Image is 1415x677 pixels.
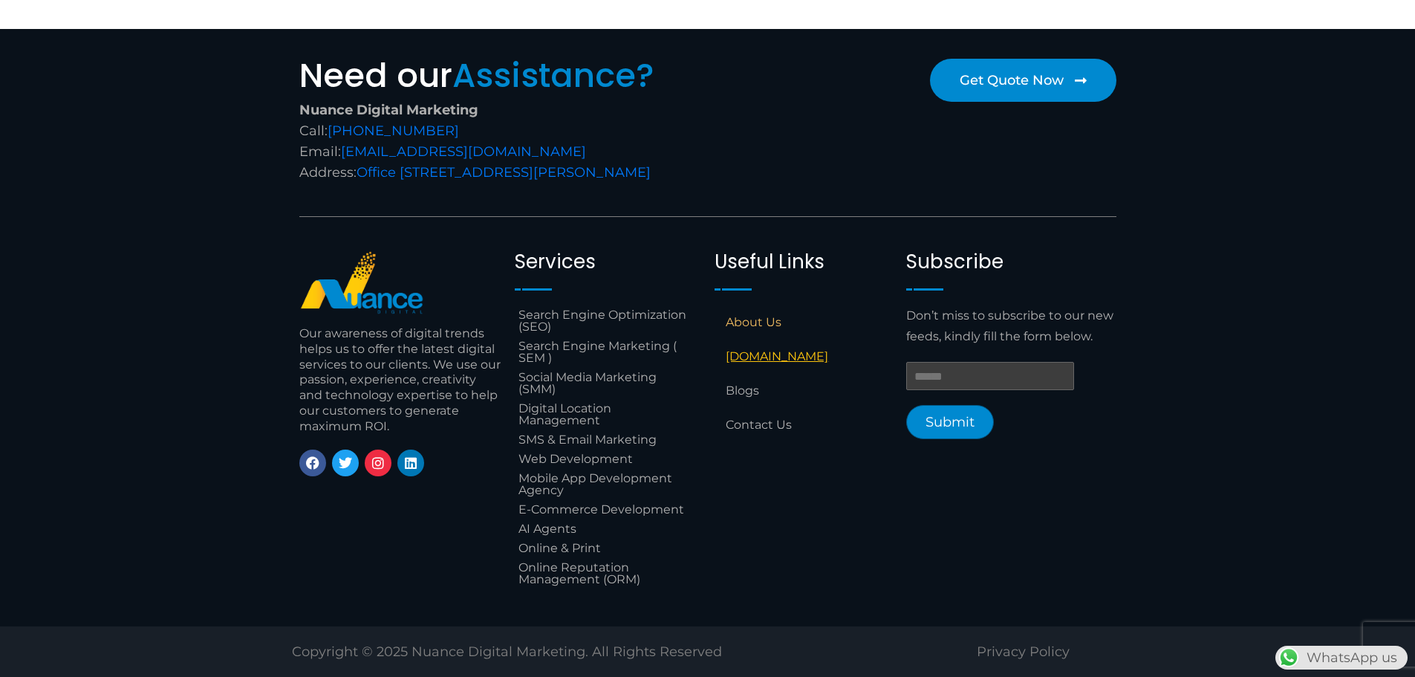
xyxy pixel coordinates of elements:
a: Mobile App Development Agency [515,469,700,500]
button: Submit [906,405,994,439]
a: Online & Print [515,539,700,558]
strong: Nuance Digital Marketing [299,102,478,118]
a: AI Agents [515,519,700,539]
a: Get Quote Now [930,59,1116,102]
a: SMS & Email Marketing [515,430,700,450]
h2: Services [515,250,700,273]
a: Blogs [715,374,891,408]
span: Get Quote Now [960,74,1064,87]
a: Office [STREET_ADDRESS][PERSON_NAME] [357,164,651,181]
a: [PHONE_NUMBER] [328,123,459,139]
div: Call: Email: Address: [299,100,700,183]
span: Copyright © 2025 Nuance Digital Marketing. All Rights Reserved [292,644,722,660]
a: [DOMAIN_NAME] [715,340,891,374]
a: Search Engine Marketing ( SEM ) [515,337,700,368]
p: Don’t miss to subscribe to our new feeds, kindly fill the form below. [906,305,1116,347]
a: About Us [715,305,891,340]
h2: Subscribe [906,250,1116,273]
a: E-Commerce Development [515,500,700,519]
a: [EMAIL_ADDRESS][DOMAIN_NAME] [341,143,586,160]
p: Our awareness of digital trends helps us to offer the latest digital services to our clients. We ... [299,326,501,435]
div: WhatsApp us [1275,646,1408,670]
a: Online Reputation Management (ORM) [515,558,700,589]
h2: Useful Links [715,250,891,273]
span: Assistance? [452,52,654,99]
a: Contact Us [715,408,891,442]
a: WhatsAppWhatsApp us [1275,650,1408,666]
a: Search Engine Optimization (SEO) [515,305,700,337]
h2: Need our [299,59,700,92]
a: Web Development [515,450,700,469]
a: Privacy Policy [977,644,1070,660]
img: WhatsApp [1277,646,1301,670]
a: Digital Location Management [515,399,700,430]
a: Social Media Marketing (SMM) [515,368,700,399]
